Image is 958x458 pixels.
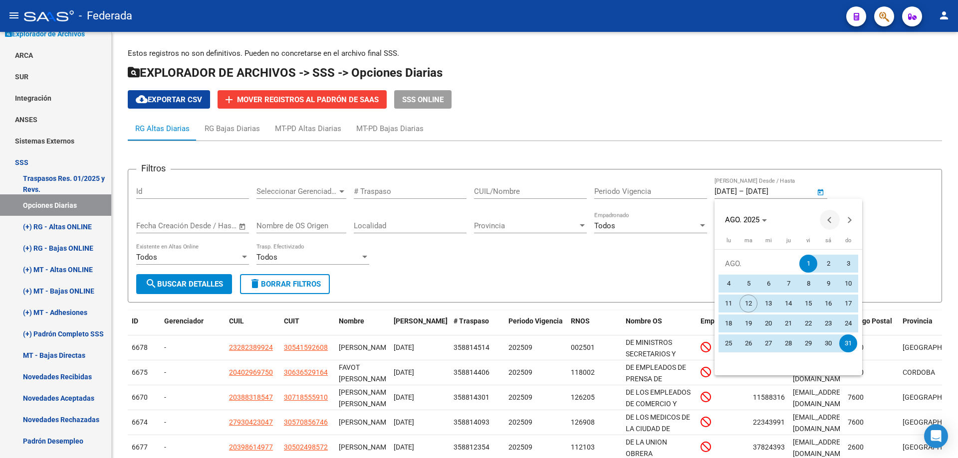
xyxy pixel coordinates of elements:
button: 28 de agosto de 2025 [778,333,798,353]
span: 30 [819,334,837,352]
span: 19 [739,314,757,332]
button: 26 de agosto de 2025 [738,333,758,353]
button: 23 de agosto de 2025 [818,313,838,333]
span: 11 [719,295,737,312]
button: 2 de agosto de 2025 [818,254,838,274]
span: lu [726,237,731,244]
span: 10 [839,275,857,293]
button: 11 de agosto de 2025 [718,294,738,313]
button: 15 de agosto de 2025 [798,294,818,313]
div: Open Intercom Messenger [924,424,948,448]
span: 22 [799,314,817,332]
button: 1 de agosto de 2025 [798,254,818,274]
span: 5 [739,275,757,293]
span: 1 [799,255,817,273]
span: 28 [779,334,797,352]
span: 15 [799,295,817,312]
span: 25 [719,334,737,352]
span: 27 [759,334,777,352]
button: 27 de agosto de 2025 [758,333,778,353]
span: 13 [759,295,777,312]
span: 26 [739,334,757,352]
span: mi [765,237,772,244]
span: 8 [799,275,817,293]
span: 17 [839,295,857,312]
span: 23 [819,314,837,332]
span: ju [786,237,791,244]
button: 21 de agosto de 2025 [778,313,798,333]
span: 20 [759,314,777,332]
span: 18 [719,314,737,332]
span: 14 [779,295,797,312]
span: 16 [819,295,837,312]
td: AGO. [718,254,798,274]
button: 16 de agosto de 2025 [818,294,838,313]
span: 29 [799,334,817,352]
button: 13 de agosto de 2025 [758,294,778,313]
button: 14 de agosto de 2025 [778,294,798,313]
button: Choose month and year [721,211,771,229]
button: 22 de agosto de 2025 [798,313,818,333]
button: 6 de agosto de 2025 [758,274,778,294]
button: 5 de agosto de 2025 [738,274,758,294]
button: 18 de agosto de 2025 [718,313,738,333]
span: AGO. 2025 [725,215,759,224]
button: 17 de agosto de 2025 [838,294,858,313]
span: do [845,237,851,244]
span: ma [744,237,752,244]
button: 9 de agosto de 2025 [818,274,838,294]
button: 10 de agosto de 2025 [838,274,858,294]
span: 6 [759,275,777,293]
button: 8 de agosto de 2025 [798,274,818,294]
span: 3 [839,255,857,273]
button: Previous month [820,210,840,230]
button: 30 de agosto de 2025 [818,333,838,353]
span: 4 [719,275,737,293]
span: vi [806,237,810,244]
span: sá [825,237,831,244]
span: 24 [839,314,857,332]
span: 31 [839,334,857,352]
button: 31 de agosto de 2025 [838,333,858,353]
button: 20 de agosto de 2025 [758,313,778,333]
span: 12 [739,295,757,312]
button: 25 de agosto de 2025 [718,333,738,353]
span: 2 [819,255,837,273]
button: 4 de agosto de 2025 [718,274,738,294]
button: 3 de agosto de 2025 [838,254,858,274]
button: 7 de agosto de 2025 [778,274,798,294]
span: 21 [779,314,797,332]
span: 7 [779,275,797,293]
button: 12 de agosto de 2025 [738,294,758,313]
button: 24 de agosto de 2025 [838,313,858,333]
button: 29 de agosto de 2025 [798,333,818,353]
span: 9 [819,275,837,293]
button: Next month [840,210,860,230]
button: 19 de agosto de 2025 [738,313,758,333]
